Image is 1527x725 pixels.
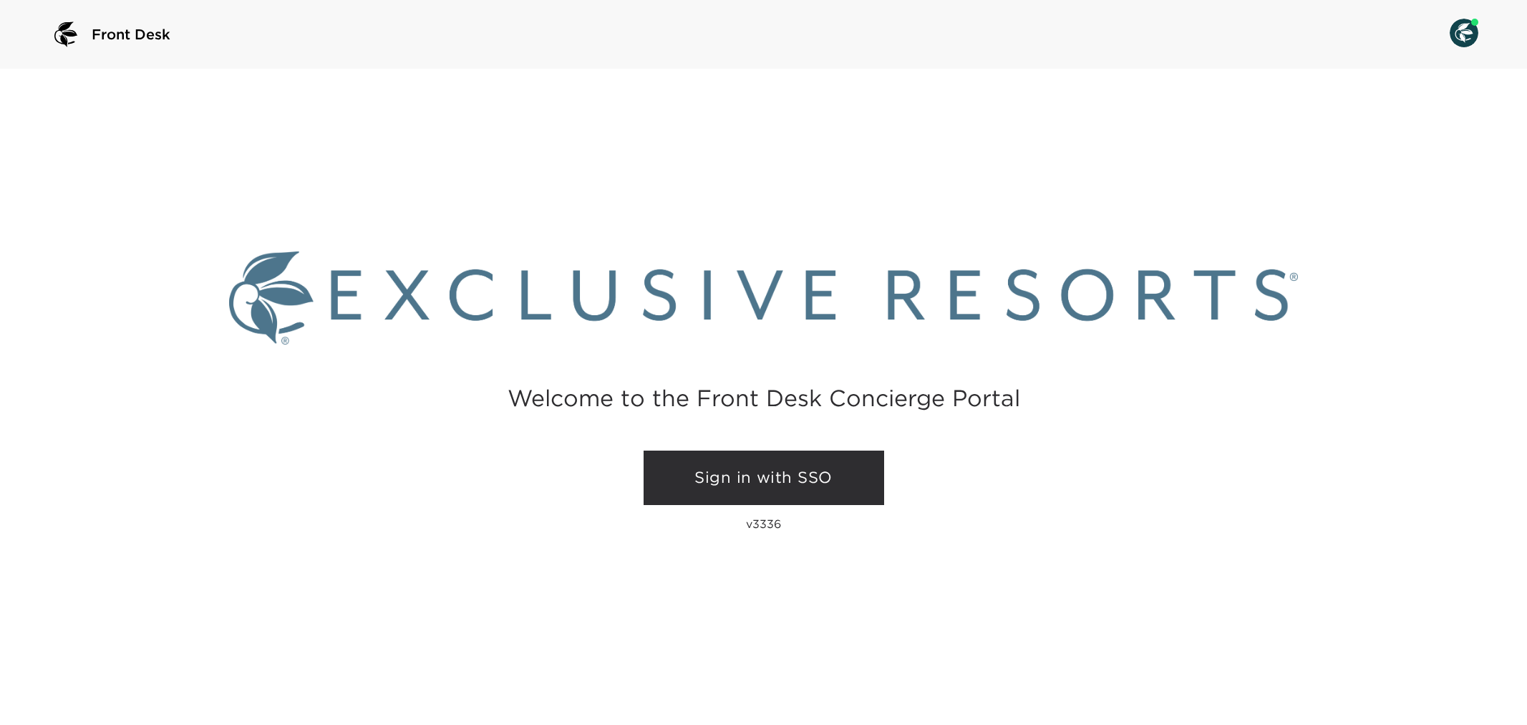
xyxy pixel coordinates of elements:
[229,251,1298,345] img: Exclusive Resorts logo
[49,17,83,52] img: logo
[508,387,1020,409] h2: Welcome to the Front Desk Concierge Portal
[644,451,884,505] a: Sign in with SSO
[1450,19,1478,47] img: User
[746,517,781,531] p: v3336
[92,24,170,44] span: Front Desk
